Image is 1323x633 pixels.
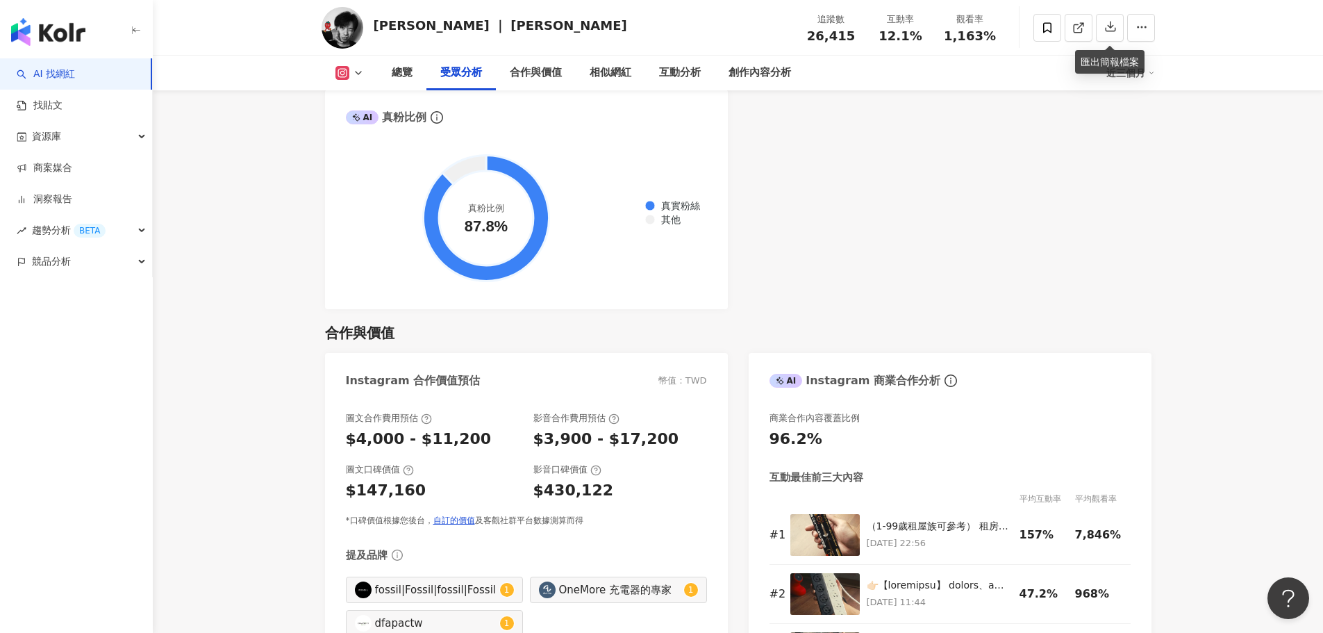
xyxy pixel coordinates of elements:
div: 影音口碑價值 [533,463,601,476]
img: （1-99歲租屋族可參考） 租房實用小物ep11/20 原本只是想舒舒服服挖個耳朵， 沒想到會為一支掏耳棒拍一支影片。 這支來自日本唐吉訶德的黃金三連勾掏耳棒， 連「Good Design Aw... [790,514,860,556]
div: 追蹤數 [805,13,858,26]
a: 商案媒合 [17,161,72,175]
div: [PERSON_NAME] ｜ [PERSON_NAME] [374,17,627,34]
div: 影音合作費用預估 [533,412,619,425]
div: AI [346,110,379,124]
span: 1,163% [944,29,996,43]
div: Instagram 合作價值預估 [346,373,481,388]
span: 26,415 [807,28,855,43]
div: $147,160 [346,480,426,502]
div: BETA [74,224,106,238]
span: info-circle [942,372,959,389]
div: 157% [1020,527,1068,543]
div: 觀看率 [944,13,997,26]
span: 其他 [651,215,681,226]
span: info-circle [390,548,405,563]
div: *口碑價值根據您後台， 及客觀社群平台數據測算而得 [346,515,707,527]
div: dfapactw [375,616,497,631]
div: AI [769,374,803,388]
img: KOL Avatar [322,7,363,49]
img: 👉🏻【底下隨便留言拿連結】 這是我挑很久、也用很久的延長線，終於能開團了！ 我知道你們家可能也跟我一樣：插座不夠、變壓器太大...等 這組我從上個月用到現在，真的覺得細節做得非常好 — @ele... [790,573,860,615]
img: logo [11,18,85,46]
sup: 1 [684,583,698,597]
span: rise [17,226,26,236]
div: $430,122 [533,480,614,502]
span: 資源庫 [32,121,61,152]
div: 受眾分析 [440,65,482,81]
p: [DATE] 11:44 [867,595,1013,610]
div: 合作與價值 [510,65,562,81]
img: KOL Avatar [539,582,556,598]
span: 競品分析 [32,246,71,277]
div: 👉🏻【loremipsu】 dolors、ametcons，adipis！ elitseddoeius：temp、incid...u laboreetdol，magnaaliqua — @eni... [867,579,1013,593]
div: （1-99歲租屋族可參考） 租房實用小物ep11/20 原本只是想舒舒服服挖個耳朵， 沒想到會為一支掏耳棒拍一支影片。 這支來自日本[PERSON_NAME]的黃金三連勾掏耳棒， 連「Good ... [867,520,1013,534]
div: # 2 [769,586,783,602]
a: 自訂的價值 [433,516,475,525]
span: info-circle [428,109,445,126]
div: 968% [1075,586,1124,602]
span: 趨勢分析 [32,215,106,246]
div: 互動率 [874,13,927,26]
div: 互動分析 [659,65,701,81]
div: 創作內容分析 [729,65,791,81]
div: 匯出簡報檔案 [1075,50,1145,74]
span: 真實粉絲 [651,200,700,211]
div: 圖文口碑價值 [346,463,414,476]
img: KOL Avatar [355,615,372,632]
div: 合作與價值 [325,323,394,343]
a: 洞察報告 [17,192,72,206]
div: 平均觀看率 [1075,492,1131,506]
div: 圖文合作費用預估 [346,412,432,425]
div: 47.2% [1020,586,1068,602]
div: 真粉比例 [346,110,427,125]
div: 商業合作內容覆蓋比例 [769,412,860,425]
span: 12.1% [879,29,922,43]
iframe: Help Scout Beacon - Open [1267,577,1309,619]
div: OneMore 充電器的專家 [559,582,681,598]
span: 1 [504,618,510,628]
div: 總覽 [392,65,413,81]
div: 平均互動率 [1020,492,1075,506]
div: # 1 [769,527,783,543]
span: 1 [688,585,694,595]
sup: 1 [500,616,514,630]
div: 7,846% [1075,527,1124,543]
div: $4,000 - $11,200 [346,429,492,450]
img: KOL Avatar [355,582,372,598]
a: 找貼文 [17,99,63,113]
span: 1 [504,585,510,595]
sup: 1 [500,583,514,597]
div: Instagram 商業合作分析 [769,373,940,388]
p: [DATE] 22:56 [867,536,1013,551]
div: 互動最佳前三大內容 [769,470,863,485]
div: $3,900 - $17,200 [533,429,679,450]
div: 幣值：TWD [658,375,707,387]
div: fossil|Fossil|fossil|Fossil [375,582,497,598]
div: 相似網紅 [590,65,631,81]
div: 提及品牌 [346,548,388,563]
div: 96.2% [769,429,822,450]
a: searchAI 找網紅 [17,67,75,81]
